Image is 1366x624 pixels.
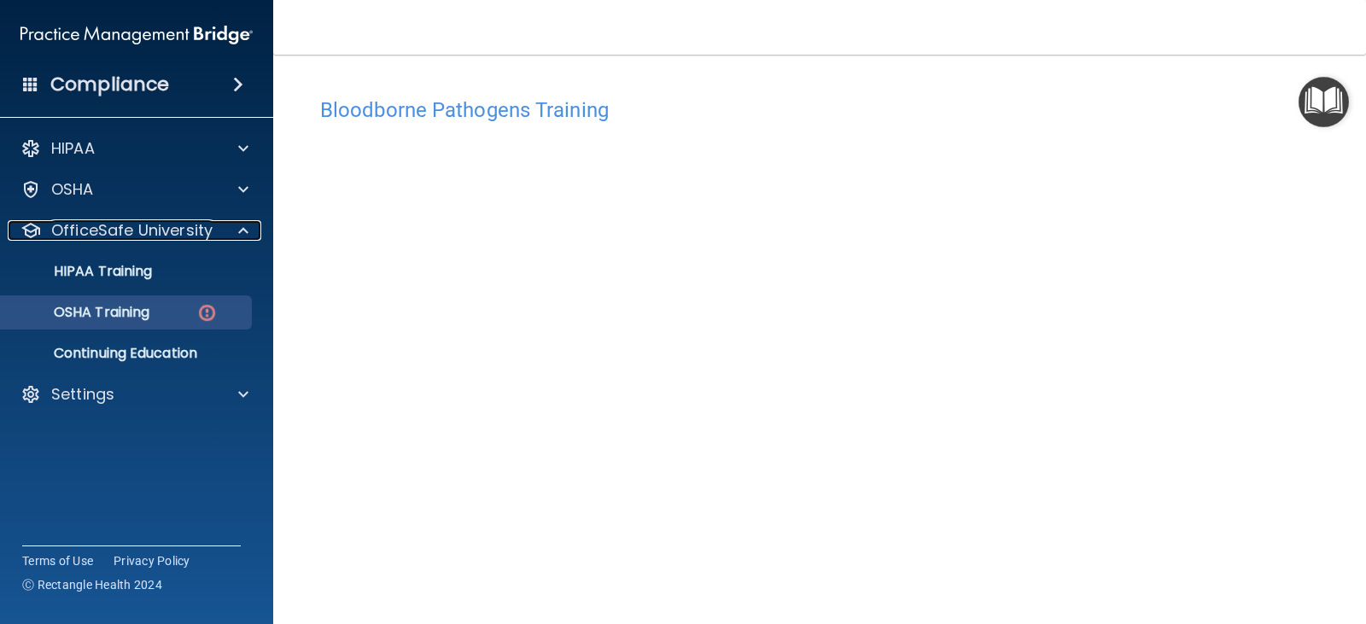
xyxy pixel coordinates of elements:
[11,263,152,280] p: HIPAA Training
[22,576,162,593] span: Ⓒ Rectangle Health 2024
[11,304,149,321] p: OSHA Training
[51,220,213,241] p: OfficeSafe University
[20,138,248,159] a: HIPAA
[20,220,248,241] a: OfficeSafe University
[20,179,248,200] a: OSHA
[22,552,93,569] a: Terms of Use
[196,302,218,324] img: danger-circle.6113f641.png
[50,73,169,96] h4: Compliance
[11,345,244,362] p: Continuing Education
[114,552,190,569] a: Privacy Policy
[20,384,248,405] a: Settings
[51,179,94,200] p: OSHA
[1299,77,1349,127] button: Open Resource Center
[51,384,114,405] p: Settings
[320,99,1319,121] h4: Bloodborne Pathogens Training
[51,138,95,159] p: HIPAA
[20,18,253,52] img: PMB logo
